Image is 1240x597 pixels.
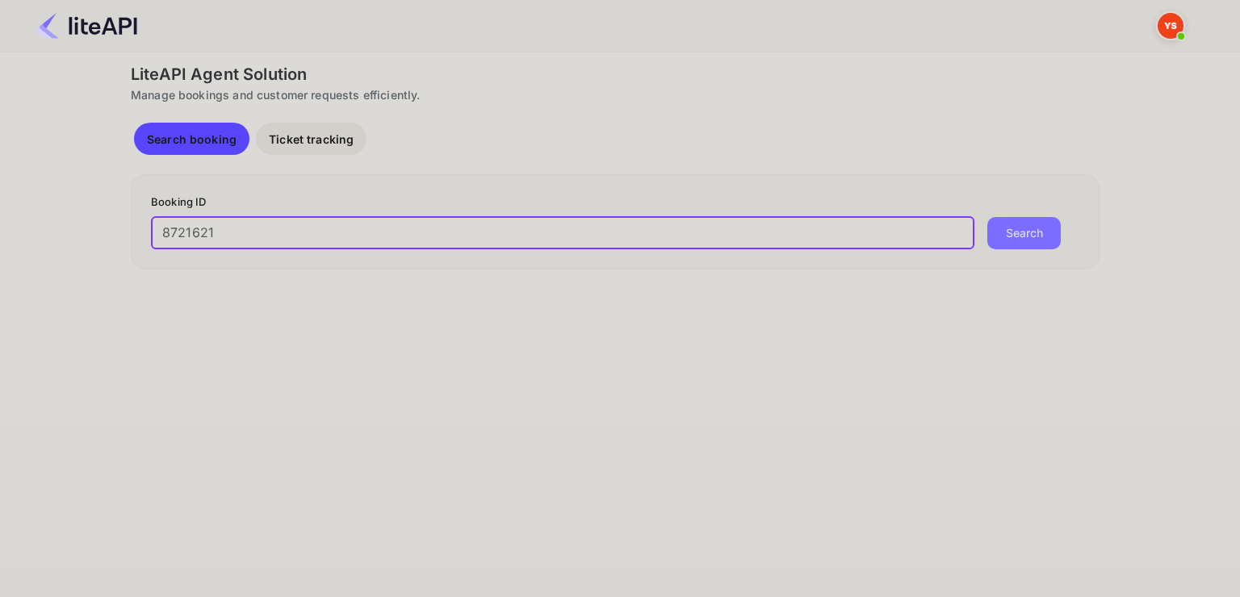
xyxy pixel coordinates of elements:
img: Yandex Support [1158,13,1183,39]
p: Booking ID [151,194,1079,211]
img: LiteAPI Logo [36,13,137,39]
button: Search [987,217,1061,249]
div: LiteAPI Agent Solution [131,62,1100,86]
div: Manage bookings and customer requests efficiently. [131,86,1100,103]
p: Search booking [147,131,237,148]
p: Ticket tracking [269,131,354,148]
input: Enter Booking ID (e.g., 63782194) [151,217,974,249]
